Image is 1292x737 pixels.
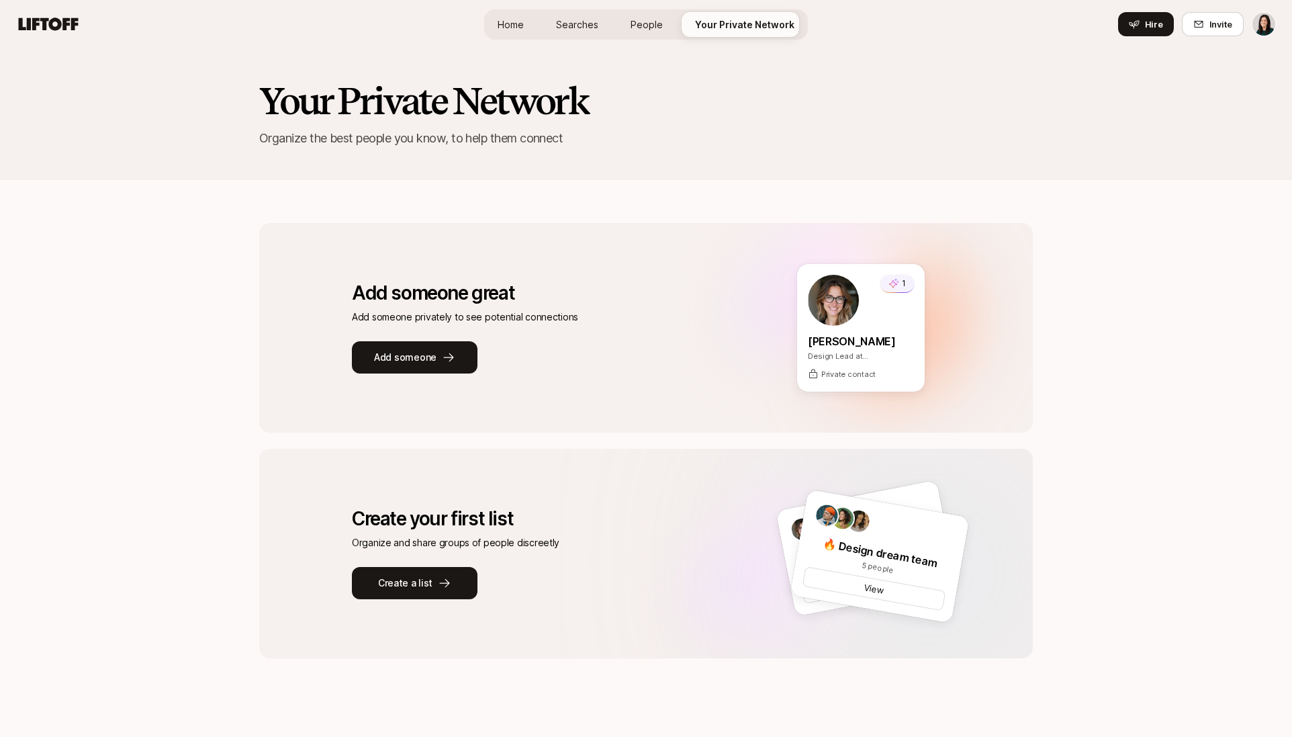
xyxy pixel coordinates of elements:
[802,566,946,611] div: View
[806,549,949,586] p: 5 people
[352,508,513,529] p: Create your first list
[815,503,839,528] img: man-with-orange-hat.png
[846,509,871,533] img: woman-with-black-hair.jpg
[620,12,674,37] a: People
[1182,12,1244,36] button: Invite
[352,341,477,374] button: Add someone
[556,17,598,32] span: Searches
[545,12,609,37] a: Searches
[902,277,906,290] p: 1
[259,81,1033,121] h2: Your Private Network
[352,535,559,551] p: Organize and share groups of people discreetly
[821,367,876,381] span: Private contact
[1145,17,1163,31] span: Hire
[259,129,1033,148] p: Organize the best people you know, to help them connect
[1118,12,1174,36] button: Hire
[808,350,914,362] p: Design Lead at [GEOGRAPHIC_DATA]
[487,12,535,37] a: Home
[1209,17,1232,31] span: Invite
[808,275,859,326] img: My Network hero avatar
[1252,12,1276,36] button: Eleanor Testing Kickstart V2
[352,567,477,599] button: Create a list
[1252,13,1275,36] img: Eleanor Testing Kickstart V2
[352,309,578,325] p: Add someone privately to see potential connections
[808,333,914,350] p: [PERSON_NAME]
[822,534,939,572] p: 🔥 Design dream team
[695,17,794,32] span: Your Private Network
[498,17,524,32] span: Home
[352,282,514,304] p: Add someone great
[831,506,856,531] img: avatar-1.jpg
[631,17,663,32] span: People
[684,12,805,37] a: Your Private Network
